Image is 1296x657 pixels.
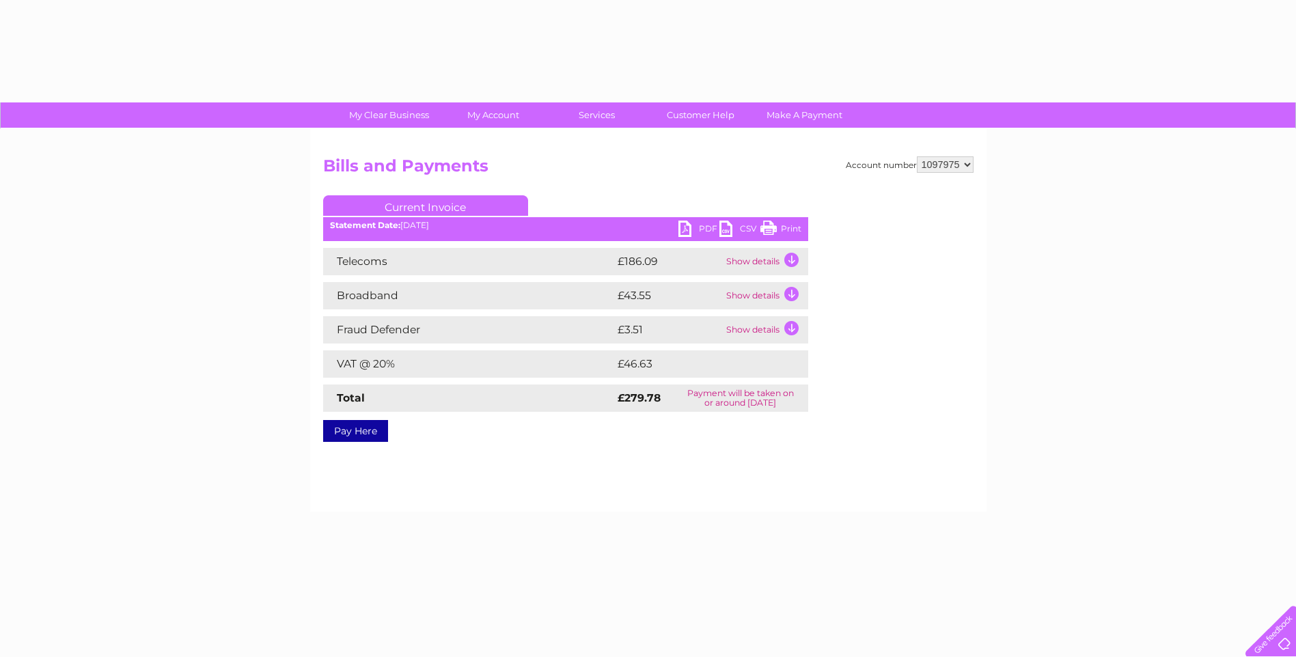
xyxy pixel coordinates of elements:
[723,316,808,344] td: Show details
[614,350,781,378] td: £46.63
[719,221,760,240] a: CSV
[846,156,974,173] div: Account number
[540,102,653,128] a: Services
[614,316,723,344] td: £3.51
[723,282,808,309] td: Show details
[673,385,808,412] td: Payment will be taken on or around [DATE]
[614,248,723,275] td: £186.09
[323,221,808,230] div: [DATE]
[723,248,808,275] td: Show details
[760,221,801,240] a: Print
[614,282,723,309] td: £43.55
[323,420,388,442] a: Pay Here
[644,102,757,128] a: Customer Help
[337,391,365,404] strong: Total
[678,221,719,240] a: PDF
[323,316,614,344] td: Fraud Defender
[330,220,400,230] b: Statement Date:
[323,350,614,378] td: VAT @ 20%
[333,102,445,128] a: My Clear Business
[748,102,861,128] a: Make A Payment
[323,282,614,309] td: Broadband
[323,248,614,275] td: Telecoms
[323,195,528,216] a: Current Invoice
[437,102,549,128] a: My Account
[323,156,974,182] h2: Bills and Payments
[618,391,661,404] strong: £279.78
